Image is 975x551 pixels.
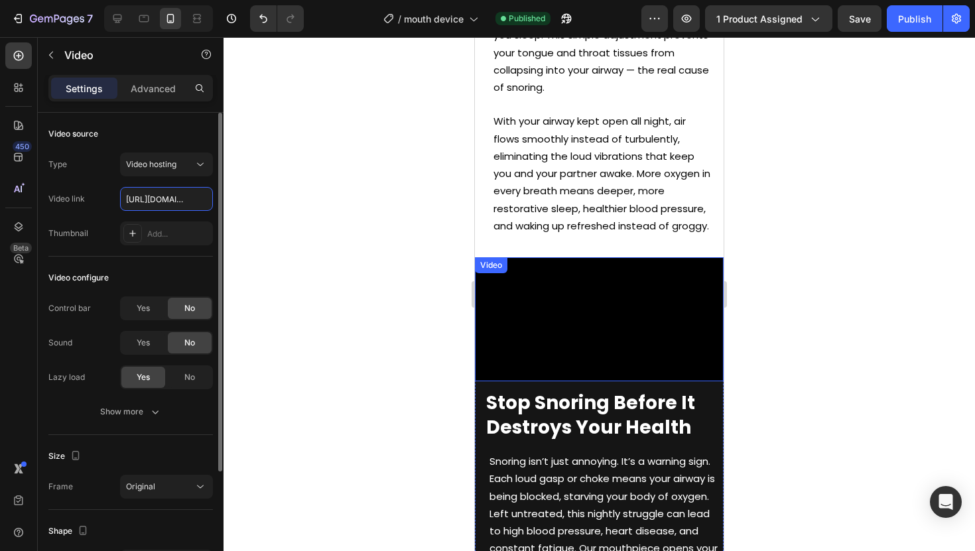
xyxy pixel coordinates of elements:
button: 7 [5,5,99,32]
div: Video link [48,193,85,205]
input: Insert video url here [120,187,213,211]
p: Advanced [131,82,176,95]
button: Original [120,475,213,499]
span: No [184,302,195,314]
span: Yes [137,337,150,349]
button: Save [838,5,881,32]
button: Video hosting [120,153,213,176]
p: Video [64,47,177,63]
button: Publish [887,5,942,32]
div: Add... [147,228,210,240]
div: Control bar [48,302,91,314]
div: Thumbnail [48,227,88,239]
div: Open Intercom Messenger [930,486,962,518]
div: 450 [13,141,32,152]
span: No [184,371,195,383]
button: Show more [48,400,213,424]
div: Show more [100,405,162,418]
span: Original [126,481,155,491]
div: Video configure [48,272,109,284]
span: 1 product assigned [716,12,803,26]
span: Save [849,13,871,25]
span: mouth device [404,12,464,26]
span: No [184,337,195,349]
span: Video hosting [126,159,176,169]
div: Lazy load [48,371,85,383]
p: Settings [66,82,103,95]
div: Sound [48,337,72,349]
div: Type [48,158,67,170]
p: 7 [87,11,93,27]
div: Undo/Redo [250,5,304,32]
div: Beta [10,243,32,253]
div: Size [48,448,84,465]
div: Frame [48,481,73,493]
button: 1 product assigned [705,5,832,32]
span: Yes [137,302,150,314]
div: Publish [898,12,931,26]
div: Shape [48,522,91,540]
span: Published [509,13,545,25]
div: Video source [48,128,98,140]
span: Yes [137,371,150,383]
iframe: Design area [475,37,724,551]
span: / [398,12,401,26]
